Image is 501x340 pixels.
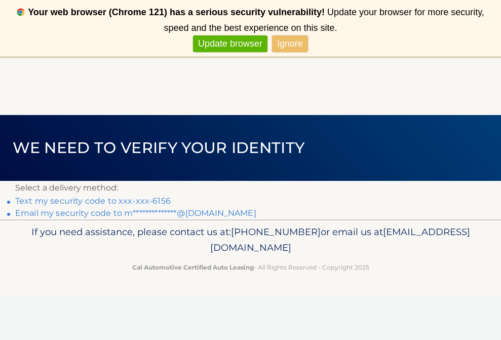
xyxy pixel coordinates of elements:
[15,262,486,273] p: - All Rights Reserved - Copyright 2025
[13,138,305,157] span: We need to verify your identity
[15,224,486,256] p: If you need assistance, please contact us at: or email us at
[15,181,486,195] p: Select a delivery method:
[15,196,171,206] a: Text my security code to xxx-xxx-6156
[164,7,484,33] span: Update your browser for more security, speed and the best experience on this site.
[132,263,254,271] strong: Cal Automotive Certified Auto Leasing
[28,7,325,17] b: Your web browser (Chrome 121) has a serious security vulnerability!
[193,35,267,52] a: Update browser
[272,35,308,52] a: Ignore
[231,226,321,238] span: [PHONE_NUMBER]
